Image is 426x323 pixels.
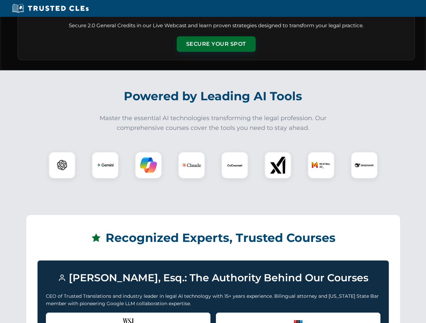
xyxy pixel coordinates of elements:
div: Mistral AI [308,152,335,179]
div: CoCounsel [221,152,248,179]
div: DeepSeek [351,152,378,179]
div: Gemini [92,152,119,179]
div: ChatGPT [49,152,76,179]
img: Trusted CLEs [10,3,91,13]
img: CoCounsel Logo [226,157,243,174]
img: ChatGPT Logo [52,155,72,175]
div: Claude [178,152,205,179]
div: xAI [264,152,291,179]
h2: Recognized Experts, Trusted Courses [37,226,389,250]
img: Copilot Logo [140,157,157,174]
p: CEO of Trusted Translations and industry leader in legal AI technology with 15+ years experience.... [46,292,380,308]
img: DeepSeek Logo [355,156,374,175]
img: Mistral AI Logo [312,156,331,175]
h2: Powered by Leading AI Tools [26,84,400,108]
img: xAI Logo [269,157,286,174]
img: Gemini Logo [97,157,114,174]
button: Secure Your Spot [177,36,256,52]
h3: [PERSON_NAME], Esq.: The Authority Behind Our Courses [46,269,380,287]
p: Master the essential AI technologies transforming the legal profession. Our comprehensive courses... [95,113,331,133]
div: Copilot [135,152,162,179]
p: Secure 2.0 General Credits in our Live Webcast and learn proven strategies designed to transform ... [26,22,406,30]
img: Claude Logo [182,156,201,175]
